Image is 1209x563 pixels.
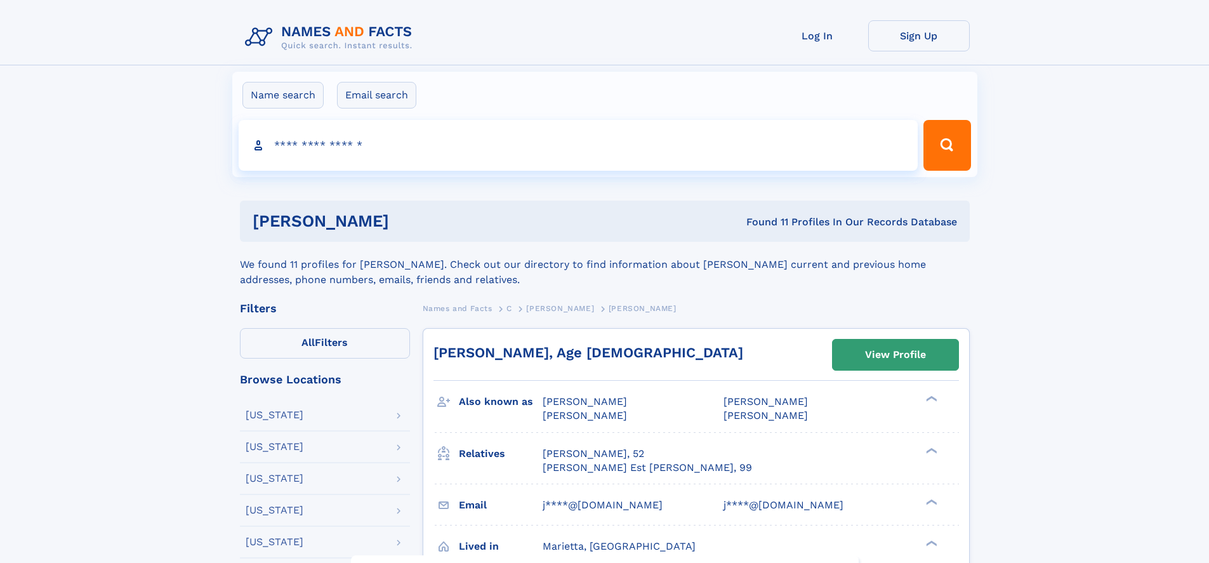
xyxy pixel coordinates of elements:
[242,82,324,109] label: Name search
[253,213,568,229] h1: [PERSON_NAME]
[459,443,543,465] h3: Relatives
[240,242,970,288] div: We found 11 profiles for [PERSON_NAME]. Check out our directory to find information about [PERSON...
[459,536,543,557] h3: Lived in
[301,336,315,348] span: All
[246,442,303,452] div: [US_STATE]
[868,20,970,51] a: Sign Up
[923,446,938,454] div: ❯
[240,20,423,55] img: Logo Names and Facts
[240,374,410,385] div: Browse Locations
[423,300,492,316] a: Names and Facts
[337,82,416,109] label: Email search
[246,537,303,547] div: [US_STATE]
[567,215,957,229] div: Found 11 Profiles In Our Records Database
[723,395,808,407] span: [PERSON_NAME]
[543,395,627,407] span: [PERSON_NAME]
[433,345,743,361] a: [PERSON_NAME], Age [DEMOGRAPHIC_DATA]
[543,540,696,552] span: Marietta, [GEOGRAPHIC_DATA]
[833,340,958,370] a: View Profile
[865,340,926,369] div: View Profile
[240,303,410,314] div: Filters
[543,461,752,475] a: [PERSON_NAME] Est [PERSON_NAME], 99
[246,410,303,420] div: [US_STATE]
[459,494,543,516] h3: Email
[543,409,627,421] span: [PERSON_NAME]
[543,447,644,461] a: [PERSON_NAME], 52
[923,539,938,547] div: ❯
[240,328,410,359] label: Filters
[246,505,303,515] div: [US_STATE]
[506,300,512,316] a: C
[459,391,543,413] h3: Also known as
[526,300,594,316] a: [PERSON_NAME]
[506,304,512,313] span: C
[609,304,677,313] span: [PERSON_NAME]
[767,20,868,51] a: Log In
[923,498,938,506] div: ❯
[239,120,918,171] input: search input
[526,304,594,313] span: [PERSON_NAME]
[923,395,938,403] div: ❯
[723,409,808,421] span: [PERSON_NAME]
[923,120,970,171] button: Search Button
[246,474,303,484] div: [US_STATE]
